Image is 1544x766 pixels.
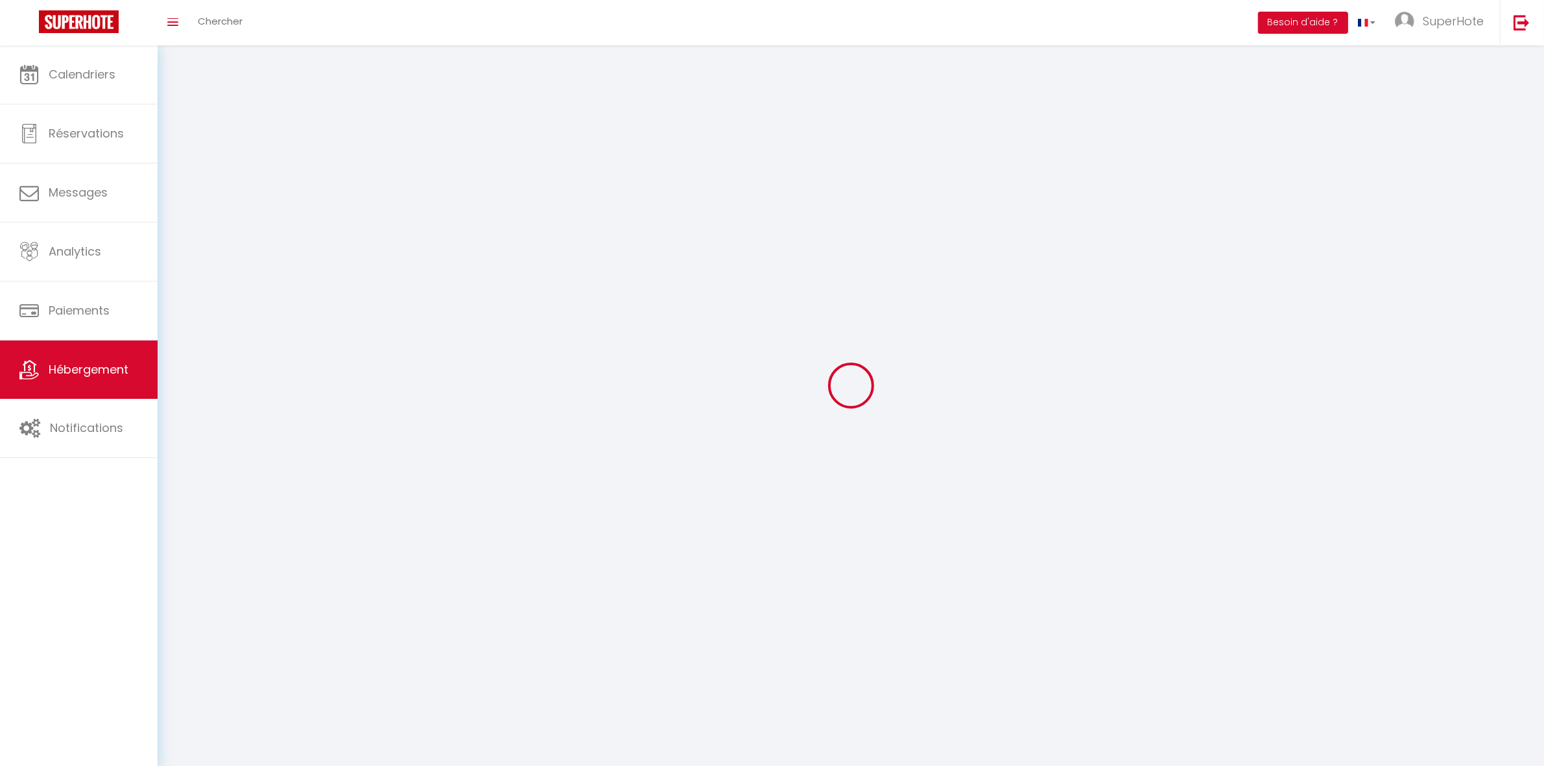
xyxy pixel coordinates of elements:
span: Messages [49,184,108,200]
span: Hébergement [49,361,128,377]
span: Notifications [50,420,123,436]
img: Super Booking [39,10,119,33]
span: Chercher [198,14,243,28]
button: Besoin d'aide ? [1258,12,1348,34]
img: logout [1514,14,1530,30]
button: Ouvrir le widget de chat LiveChat [10,5,49,44]
span: SuperHote [1423,13,1484,29]
span: Analytics [49,243,101,259]
span: Calendriers [49,66,115,82]
iframe: Chat [1489,708,1534,756]
span: Paiements [49,302,110,318]
img: ... [1395,12,1414,31]
span: Réservations [49,125,124,141]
